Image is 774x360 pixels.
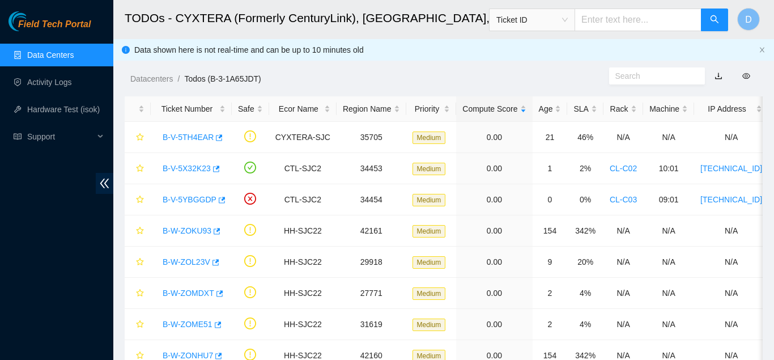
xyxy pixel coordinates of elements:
[456,122,532,153] td: 0.00
[131,315,144,333] button: star
[701,9,728,31] button: search
[533,153,568,184] td: 1
[337,278,406,309] td: 27771
[745,12,752,27] span: D
[567,153,603,184] td: 2%
[269,215,337,247] td: HH-SJC22
[177,74,180,83] span: /
[496,11,568,28] span: Ticket ID
[694,215,768,247] td: N/A
[244,286,256,298] span: exclamation-circle
[575,9,701,31] input: Enter text here...
[603,309,643,340] td: N/A
[643,184,694,215] td: 09:01
[456,215,532,247] td: 0.00
[643,122,694,153] td: N/A
[244,162,256,173] span: check-circle
[412,163,446,175] span: Medium
[131,190,144,209] button: star
[456,247,532,278] td: 0.00
[96,173,113,194] span: double-left
[533,184,568,215] td: 0
[244,130,256,142] span: exclamation-circle
[603,215,643,247] td: N/A
[244,317,256,329] span: exclamation-circle
[337,122,406,153] td: 35705
[163,133,214,142] a: B-V-5TH4EAR
[567,309,603,340] td: 4%
[533,247,568,278] td: 9
[269,153,337,184] td: CTL-SJC2
[567,215,603,247] td: 342%
[412,225,446,238] span: Medium
[643,309,694,340] td: N/A
[8,11,57,31] img: Akamai Technologies
[337,215,406,247] td: 42161
[700,164,762,173] a: [TECHNICAL_ID]
[456,309,532,340] td: 0.00
[136,258,144,267] span: star
[456,278,532,309] td: 0.00
[269,247,337,278] td: HH-SJC22
[715,71,722,81] a: download
[615,70,690,82] input: Search
[244,193,256,205] span: close-circle
[742,72,750,80] span: eye
[533,309,568,340] td: 2
[136,196,144,205] span: star
[694,309,768,340] td: N/A
[412,194,446,206] span: Medium
[710,15,719,26] span: search
[643,278,694,309] td: N/A
[136,320,144,329] span: star
[131,159,144,177] button: star
[136,133,144,142] span: star
[567,247,603,278] td: 20%
[8,20,91,35] a: Akamai TechnologiesField Tech Portal
[643,247,694,278] td: N/A
[603,247,643,278] td: N/A
[163,257,210,266] a: B-W-ZOL23V
[456,153,532,184] td: 0.00
[131,128,144,146] button: star
[706,67,731,85] button: download
[694,122,768,153] td: N/A
[163,351,213,360] a: B-W-ZONHU7
[27,78,72,87] a: Activity Logs
[643,153,694,184] td: 10:01
[412,132,446,144] span: Medium
[269,184,337,215] td: CTL-SJC2
[27,50,74,60] a: Data Centers
[700,195,762,204] a: [TECHNICAL_ID]
[131,222,144,240] button: star
[18,19,91,30] span: Field Tech Portal
[456,184,532,215] td: 0.00
[567,184,603,215] td: 0%
[337,309,406,340] td: 31619
[567,122,603,153] td: 46%
[269,122,337,153] td: CYXTERA-SJC
[567,278,603,309] td: 4%
[27,125,94,148] span: Support
[337,184,406,215] td: 34454
[533,215,568,247] td: 154
[610,164,637,173] a: CL-C02
[603,122,643,153] td: N/A
[412,319,446,331] span: Medium
[759,46,766,53] span: close
[533,278,568,309] td: 2
[131,284,144,302] button: star
[603,278,643,309] td: N/A
[163,289,214,298] a: B-W-ZOMDXT
[269,309,337,340] td: HH-SJC22
[694,278,768,309] td: N/A
[136,289,144,298] span: star
[244,224,256,236] span: exclamation-circle
[412,256,446,269] span: Medium
[337,247,406,278] td: 29918
[27,105,100,114] a: Hardware Test (isok)
[269,278,337,309] td: HH-SJC22
[412,287,446,300] span: Medium
[163,226,211,235] a: B-W-ZOKU93
[163,164,211,173] a: B-V-5X32K23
